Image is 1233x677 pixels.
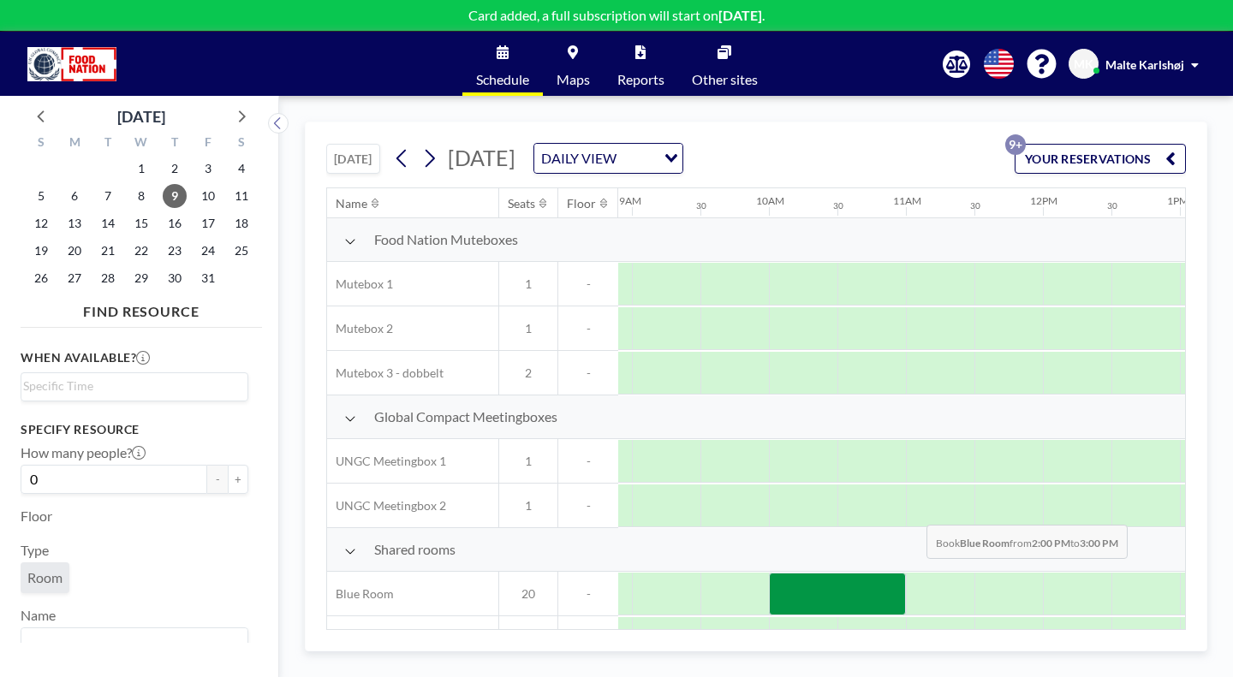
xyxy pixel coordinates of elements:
span: Wednesday, October 1, 2025 [129,157,153,181]
div: Floor [567,196,596,211]
div: 30 [970,200,980,211]
span: Shared rooms [374,541,456,558]
a: Schedule [462,32,543,96]
span: Friday, October 17, 2025 [196,211,220,235]
input: Search for option [622,147,654,169]
input: Search for option [23,632,238,654]
span: DAILY VIEW [538,147,620,169]
span: Sunday, October 19, 2025 [29,239,53,263]
span: Tuesday, October 14, 2025 [96,211,120,235]
span: UNGC Meetingbox 1 [327,454,446,469]
span: - [558,586,618,602]
span: Sunday, October 12, 2025 [29,211,53,235]
span: Friday, October 31, 2025 [196,266,220,290]
span: Saturday, October 25, 2025 [229,239,253,263]
span: 2 [499,365,557,381]
div: S [224,133,258,155]
span: Sunday, October 5, 2025 [29,184,53,208]
span: Friday, October 24, 2025 [196,239,220,263]
span: Tuesday, October 21, 2025 [96,239,120,263]
span: Wednesday, October 8, 2025 [129,184,153,208]
div: 9AM [619,194,641,207]
div: T [158,133,191,155]
span: Tuesday, October 7, 2025 [96,184,120,208]
b: 2:00 PM [1032,537,1070,549]
span: 1 [499,276,557,292]
span: 20 [499,586,557,602]
button: + [228,465,248,494]
div: T [92,133,125,155]
span: - [558,365,618,381]
span: MK [1074,56,1093,72]
div: Search for option [534,144,682,173]
span: Food Nation Muteboxes [374,231,518,248]
div: S [25,133,58,155]
div: [DATE] [117,104,165,128]
span: Mutebox 3 - dobbelt [327,365,444,381]
b: [DATE] [718,7,762,23]
div: 12PM [1030,194,1057,207]
a: Reports [604,32,678,96]
span: Global Compact Meetingboxes [374,408,557,425]
span: - [558,454,618,469]
span: Friday, October 10, 2025 [196,184,220,208]
span: Monday, October 27, 2025 [63,266,86,290]
img: organization-logo [27,47,116,81]
h3: Specify resource [21,422,248,437]
span: Schedule [476,73,529,86]
span: Thursday, October 16, 2025 [163,211,187,235]
span: Thursday, October 30, 2025 [163,266,187,290]
div: 30 [1107,200,1117,211]
b: 3:00 PM [1080,537,1118,549]
div: 1PM [1167,194,1188,207]
span: Room [27,569,63,586]
label: Name [21,607,56,624]
button: YOUR RESERVATIONS9+ [1015,144,1186,174]
span: 1 [499,498,557,514]
span: Thursday, October 9, 2025 [163,184,187,208]
a: Maps [543,32,604,96]
input: Search for option [23,377,238,395]
span: Thursday, October 23, 2025 [163,239,187,263]
span: - [558,498,618,514]
span: Book from to [926,525,1128,559]
button: - [207,465,228,494]
div: M [58,133,92,155]
span: Wednesday, October 22, 2025 [129,239,153,263]
b: Blue Room [960,537,1010,549]
div: Search for option [21,373,247,399]
h4: FIND RESOURCE [21,296,262,320]
p: 9+ [1005,134,1026,155]
span: Wednesday, October 29, 2025 [129,266,153,290]
span: 1 [499,454,557,469]
span: Reports [617,73,664,86]
div: 30 [696,200,706,211]
span: Sunday, October 26, 2025 [29,266,53,290]
span: Saturday, October 4, 2025 [229,157,253,181]
span: Monday, October 6, 2025 [63,184,86,208]
div: W [125,133,158,155]
span: Other sites [692,73,758,86]
span: Saturday, October 11, 2025 [229,184,253,208]
span: Mutebox 2 [327,321,393,336]
span: Blue Room [327,586,394,602]
span: Mutebox 1 [327,276,393,292]
span: Monday, October 20, 2025 [63,239,86,263]
div: 30 [833,200,843,211]
span: Tuesday, October 28, 2025 [96,266,120,290]
span: Monday, October 13, 2025 [63,211,86,235]
div: 11AM [893,194,921,207]
span: UNGC Meetingbox 2 [327,498,446,514]
div: F [191,133,224,155]
div: Seats [508,196,535,211]
label: Type [21,542,49,559]
span: - [558,321,618,336]
span: - [558,276,618,292]
label: How many people? [21,444,146,461]
span: Friday, October 3, 2025 [196,157,220,181]
div: 10AM [756,194,784,207]
span: Malte Karlshøj [1105,57,1184,72]
div: Name [336,196,367,211]
span: Maps [557,73,590,86]
a: Other sites [678,32,771,96]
